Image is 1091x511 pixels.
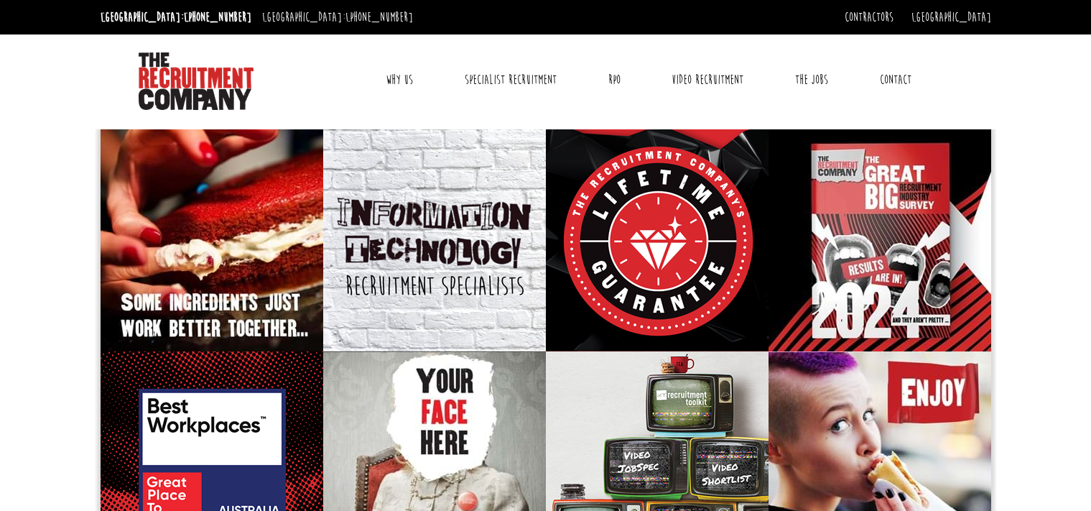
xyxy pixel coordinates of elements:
a: [PHONE_NUMBER] [345,9,413,25]
a: Specialist Recruitment [454,62,567,98]
li: [GEOGRAPHIC_DATA]: [259,6,417,29]
a: Contractors [845,9,893,25]
li: [GEOGRAPHIC_DATA]: [97,6,255,29]
a: Contact [869,62,922,98]
a: [PHONE_NUMBER] [184,9,251,25]
a: [GEOGRAPHIC_DATA] [911,9,991,25]
img: The Recruitment Company [139,52,254,110]
a: Video Recruitment [661,62,754,98]
a: RPO [598,62,631,98]
a: Why Us [375,62,424,98]
a: The Jobs [784,62,839,98]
